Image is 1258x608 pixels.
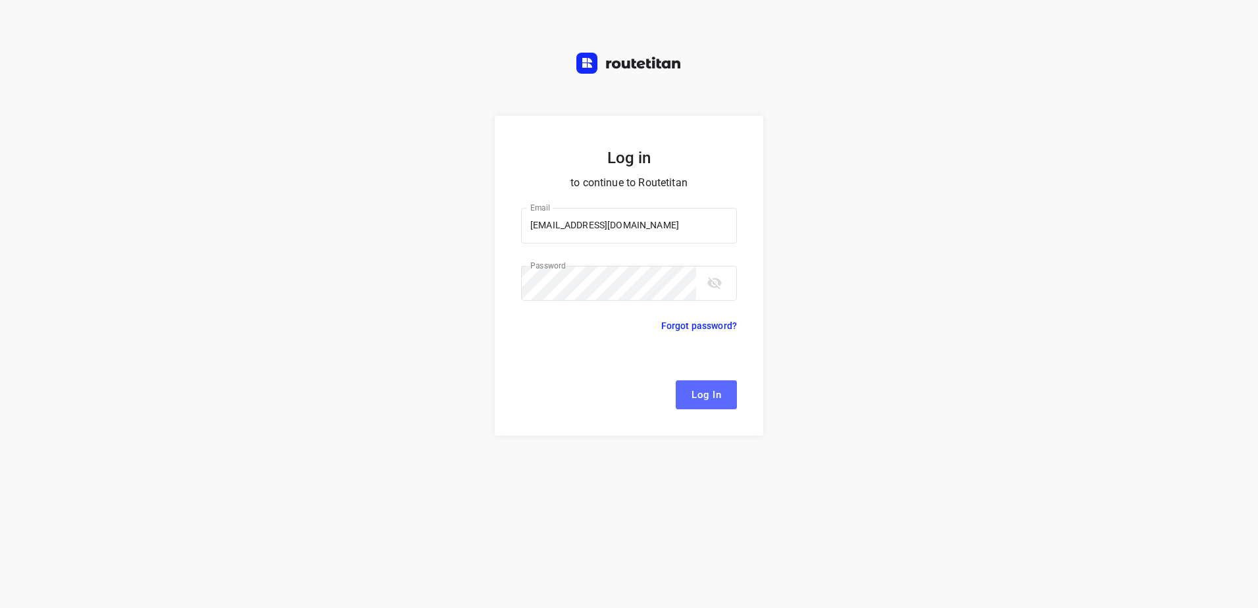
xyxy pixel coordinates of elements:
img: Routetitan [576,53,682,74]
button: Log In [676,380,737,409]
h5: Log in [521,147,737,168]
p: Forgot password? [661,318,737,334]
span: Log In [692,386,721,403]
button: toggle password visibility [701,270,728,296]
p: to continue to Routetitan [521,174,737,192]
